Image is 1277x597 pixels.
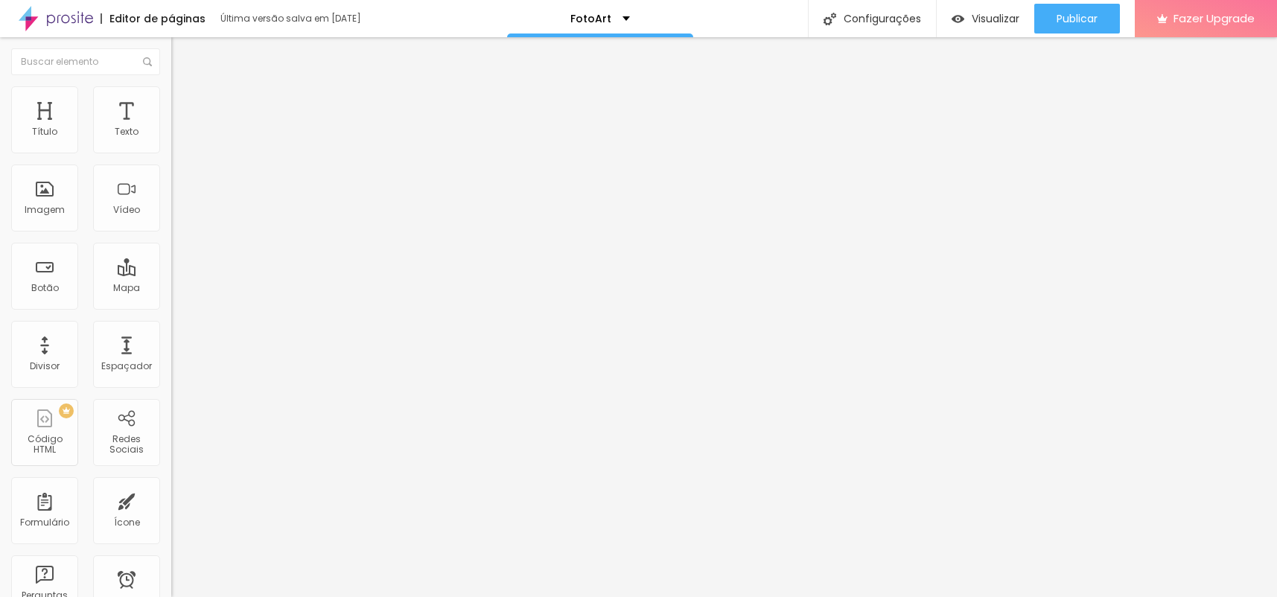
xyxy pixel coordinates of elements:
[1057,13,1098,25] span: Publicar
[972,13,1019,25] span: Visualizar
[1034,4,1120,33] button: Publicar
[1173,12,1255,25] span: Fazer Upgrade
[171,37,1277,597] iframe: Editor
[115,127,138,137] div: Texto
[937,4,1034,33] button: Visualizar
[97,434,156,456] div: Redes Sociais
[32,127,57,137] div: Título
[113,205,140,215] div: Vídeo
[25,205,65,215] div: Imagem
[113,283,140,293] div: Mapa
[20,517,69,528] div: Formulário
[824,13,836,25] img: Icone
[11,48,160,75] input: Buscar elemento
[101,361,152,371] div: Espaçador
[15,434,74,456] div: Código HTML
[220,14,392,23] div: Última versão salva em [DATE]
[101,13,206,24] div: Editor de páginas
[31,283,59,293] div: Botão
[570,13,611,24] p: FotoArt
[30,361,60,371] div: Divisor
[952,13,964,25] img: view-1.svg
[143,57,152,66] img: Icone
[114,517,140,528] div: Ícone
